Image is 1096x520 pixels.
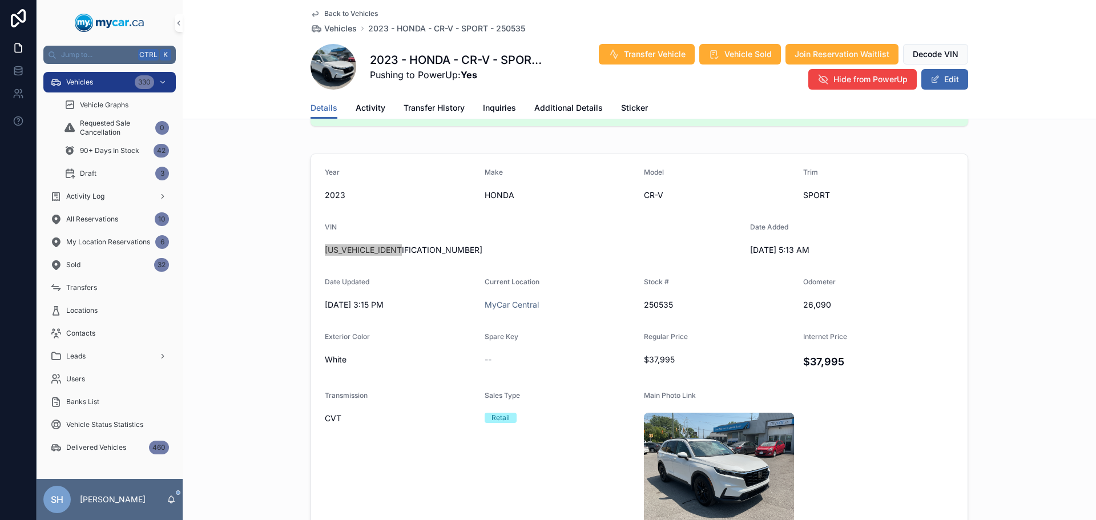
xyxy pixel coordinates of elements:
a: Activity [356,98,385,120]
span: $37,995 [644,354,794,365]
div: 10 [155,212,169,226]
span: K [161,50,170,59]
span: Contacts [66,329,95,338]
a: Sticker [621,98,648,120]
a: Additional Details [534,98,603,120]
a: Leads [43,346,176,366]
span: Users [66,374,85,384]
span: SPORT [803,190,954,201]
span: Exterior Color [325,332,370,341]
span: CVT [325,413,476,424]
span: Trim [803,168,818,176]
span: Odometer [803,277,836,286]
span: Requested Sale Cancellation [80,119,151,137]
a: Transfer History [404,98,465,120]
a: My Location Reservations6 [43,232,176,252]
button: Decode VIN [903,44,968,65]
img: App logo [75,14,144,32]
span: Back to Vehicles [324,9,378,18]
span: White [325,354,476,365]
a: Back to Vehicles [311,9,378,18]
span: [DATE] 5:13 AM [750,244,901,256]
strong: Yes [461,69,477,80]
span: Regular Price [644,332,688,341]
span: Activity Log [66,192,104,201]
a: Transfers [43,277,176,298]
button: Transfer Vehicle [599,44,695,65]
span: Draft [80,169,96,178]
div: 0 [155,121,169,135]
span: Ctrl [138,49,159,61]
div: 6 [155,235,169,249]
span: Vehicle Sold [724,49,772,60]
div: 3 [155,167,169,180]
div: 32 [154,258,169,272]
a: Vehicle Status Statistics [43,414,176,435]
a: Draft3 [57,163,176,184]
span: Date Updated [325,277,369,286]
div: scrollable content [37,64,183,473]
button: Edit [921,69,968,90]
button: Hide from PowerUp [808,69,917,90]
a: Banks List [43,392,176,412]
span: Locations [66,306,98,315]
span: Banks List [66,397,99,406]
a: 90+ Days In Stock42 [57,140,176,161]
a: Inquiries [483,98,516,120]
span: Vehicle Status Statistics [66,420,143,429]
span: Hide from PowerUp [833,74,908,85]
span: Year [325,168,340,176]
a: Vehicles [311,23,357,34]
span: Vehicle Graphs [80,100,128,110]
span: [DATE] 3:15 PM [325,299,476,311]
span: Pushing to PowerUp: [370,68,543,82]
a: Contacts [43,323,176,344]
span: Leads [66,352,86,361]
span: 2023 [325,190,476,201]
span: Transfers [66,283,97,292]
span: SH [51,493,63,506]
a: Details [311,98,337,119]
a: Requested Sale Cancellation0 [57,118,176,138]
span: Stock # [644,277,669,286]
a: Locations [43,300,176,321]
span: 250535 [644,299,794,311]
a: MyCar Central [485,299,539,311]
a: Sold32 [43,255,176,275]
span: Main Photo Link [644,391,696,400]
span: Decode VIN [913,49,958,60]
span: [US_VEHICLE_IDENTIFICATION_NUMBER] [325,244,741,256]
a: 2023 - HONDA - CR-V - SPORT - 250535 [368,23,525,34]
div: 460 [149,441,169,454]
a: Delivered Vehicles460 [43,437,176,458]
span: Current Location [485,277,539,286]
span: VIN [325,223,337,231]
span: Spare Key [485,332,518,341]
span: My Location Reservations [66,237,150,247]
span: Vehicles [66,78,93,87]
span: Model [644,168,664,176]
button: Jump to...CtrlK [43,46,176,64]
a: Activity Log [43,186,176,207]
h1: 2023 - HONDA - CR-V - SPORT - 250535 [370,52,543,68]
p: [PERSON_NAME] [80,494,146,505]
span: Date Added [750,223,788,231]
span: Activity [356,102,385,114]
span: Sales Type [485,391,520,400]
span: Sold [66,260,80,269]
span: 90+ Days In Stock [80,146,139,155]
span: 26,090 [803,299,954,311]
a: Vehicles330 [43,72,176,92]
h4: $37,995 [803,354,954,369]
span: Internet Price [803,332,847,341]
div: 42 [154,144,169,158]
span: HONDA [485,190,635,201]
a: Users [43,369,176,389]
span: Delivered Vehicles [66,443,126,452]
span: Vehicles [324,23,357,34]
span: Sticker [621,102,648,114]
span: Details [311,102,337,114]
span: Inquiries [483,102,516,114]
